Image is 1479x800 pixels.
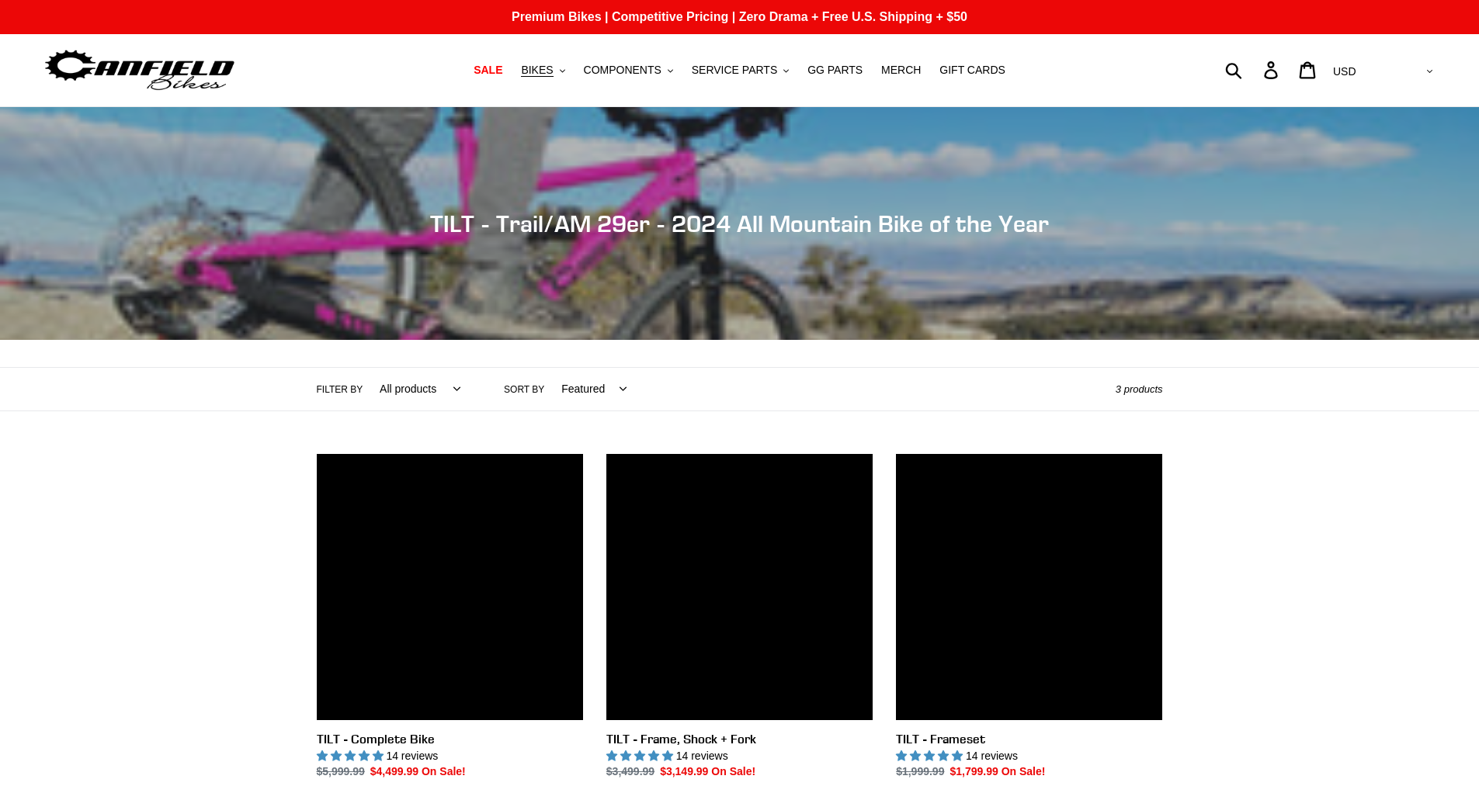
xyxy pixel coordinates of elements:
button: SERVICE PARTS [684,60,797,81]
span: SERVICE PARTS [692,64,777,77]
span: COMPONENTS [584,64,661,77]
span: SALE [474,64,502,77]
span: MERCH [881,64,921,77]
label: Sort by [504,383,544,397]
span: TILT - Trail/AM 29er - 2024 All Mountain Bike of the Year [430,210,1049,237]
span: 3 products [1116,383,1163,395]
span: BIKES [521,64,553,77]
label: Filter by [317,383,363,397]
a: GG PARTS [800,60,870,81]
button: COMPONENTS [576,60,681,81]
button: BIKES [513,60,572,81]
input: Search [1234,53,1273,87]
img: Canfield Bikes [43,46,237,95]
span: GG PARTS [807,64,863,77]
a: MERCH [873,60,929,81]
a: SALE [466,60,510,81]
span: GIFT CARDS [939,64,1005,77]
a: GIFT CARDS [932,60,1013,81]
